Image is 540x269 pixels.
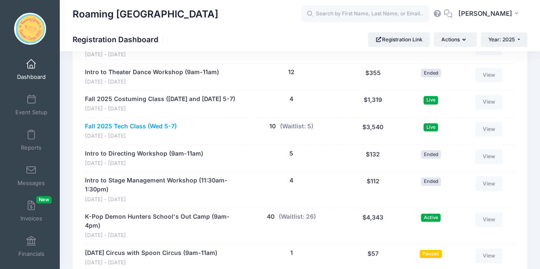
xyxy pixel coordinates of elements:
[11,90,52,120] a: Event Setup
[85,249,217,257] a: [DATE] Circus with Spoon Circus (9am-11am)
[21,144,41,151] span: Reports
[279,212,316,221] button: (Waitlist: 26)
[488,36,515,43] span: Year: 2025
[85,122,177,131] a: Fall 2025 Tech Class (Wed 5-7)
[301,6,429,23] input: Search by First Name, Last Name, or Email...
[421,214,441,222] span: Active
[280,122,313,131] button: (Waitlist: 5)
[85,51,234,59] span: [DATE] - [DATE]
[269,122,276,131] button: 10
[85,95,235,104] a: Fall 2025 Costuming Class ([DATE] and [DATE] 5-7)
[343,176,403,203] div: $112
[481,32,527,47] button: Year: 2025
[73,4,218,24] h1: Roaming [GEOGRAPHIC_DATA]
[11,231,52,261] a: Financials
[85,159,203,168] span: [DATE] - [DATE]
[85,176,236,194] a: Intro to Stage Management Workshop (11:30am-1:30pm)
[421,69,441,77] span: Ended
[85,149,203,158] a: Intro to Directing Workshop (9am-11am)
[475,212,502,227] a: View
[288,68,295,77] button: 12
[20,215,42,222] span: Invoices
[85,196,236,204] span: [DATE] - [DATE]
[73,35,166,44] h1: Registration Dashboard
[85,231,236,240] span: [DATE] - [DATE]
[290,249,292,257] button: 1
[36,196,52,203] span: New
[15,109,47,116] span: Event Setup
[85,132,177,140] span: [DATE] - [DATE]
[343,212,403,240] div: $4,343
[343,95,403,113] div: $1,319
[18,179,45,187] span: Messages
[289,95,293,104] button: 4
[85,105,235,113] span: [DATE] - [DATE]
[85,259,217,267] span: [DATE] - [DATE]
[85,68,219,77] a: Intro to Theater Dance Workshop (9am-11am)
[475,149,502,164] a: View
[289,149,293,158] button: 5
[17,73,46,81] span: Dashboard
[343,149,403,168] div: $132
[18,250,44,257] span: Financials
[289,176,293,185] button: 4
[475,249,502,263] a: View
[452,4,527,24] button: [PERSON_NAME]
[85,78,219,86] span: [DATE] - [DATE]
[423,123,438,131] span: Live
[343,68,403,86] div: $355
[423,96,438,104] span: Live
[475,176,502,191] a: View
[421,177,441,185] span: Ended
[11,161,52,191] a: Messages
[458,9,512,18] span: [PERSON_NAME]
[434,32,476,47] button: Actions
[343,122,403,140] div: $3,540
[343,249,403,267] div: $57
[85,212,236,230] a: K-Pop Demon Hunters School's Out Camp (9am-4pm)
[14,13,46,45] img: Roaming Gnome Theatre
[475,122,502,136] a: View
[475,68,502,82] a: View
[420,250,442,258] span: Paused
[368,32,430,47] a: Registration Link
[11,55,52,84] a: Dashboard
[11,125,52,155] a: Reports
[11,196,52,226] a: InvoicesNew
[421,150,441,158] span: Ended
[267,212,274,221] button: 40
[475,95,502,109] a: View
